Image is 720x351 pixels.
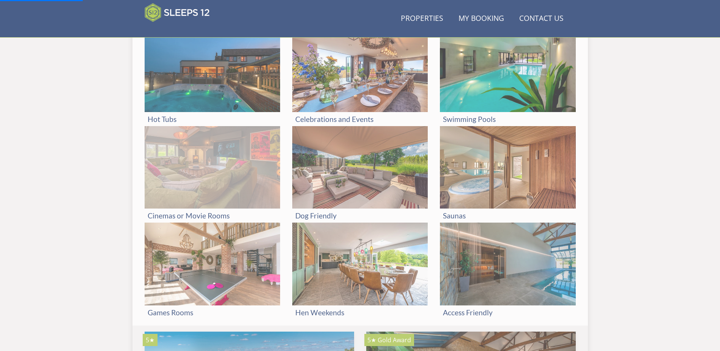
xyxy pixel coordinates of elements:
img: 'Swimming Pools' - Large Group Accommodation Holiday Ideas [440,29,575,112]
a: My Booking [455,10,507,27]
img: 'Hot Tubs' - Large Group Accommodation Holiday Ideas [145,29,280,112]
img: 'Celebrations and Events' - Large Group Accommodation Holiday Ideas [292,29,428,112]
img: 'Saunas' - Large Group Accommodation Holiday Ideas [440,126,575,209]
a: 'Celebrations and Events' - Large Group Accommodation Holiday Ideas Celebrations and Events [292,29,428,126]
span: Churchill 20 has a 5 star rating under the Quality in Tourism Scheme [367,336,376,344]
iframe: Customer reviews powered by Trustpilot [141,27,221,33]
a: 'Hot Tubs' - Large Group Accommodation Holiday Ideas Hot Tubs [145,29,280,126]
a: Contact Us [516,10,567,27]
h3: Access Friendly [443,308,572,316]
span: Churchill 20 has been awarded a Gold Award by Visit England [378,336,411,344]
h3: Cinemas or Movie Rooms [148,212,277,220]
a: 'Cinemas or Movie Rooms' - Large Group Accommodation Holiday Ideas Cinemas or Movie Rooms [145,126,280,223]
h3: Celebrations and Events [295,115,425,123]
a: 'Games Rooms' - Large Group Accommodation Holiday Ideas Games Rooms [145,223,280,319]
img: Sleeps 12 [145,3,210,22]
img: 'Cinemas or Movie Rooms' - Large Group Accommodation Holiday Ideas [145,126,280,209]
img: 'Dog Friendly' - Large Group Accommodation Holiday Ideas [292,126,428,209]
h3: Dog Friendly [295,212,425,220]
a: 'Dog Friendly' - Large Group Accommodation Holiday Ideas Dog Friendly [292,126,428,223]
a: 'Hen Weekends' - Large Group Accommodation Holiday Ideas Hen Weekends [292,223,428,319]
a: 'Swimming Pools' - Large Group Accommodation Holiday Ideas Swimming Pools [440,29,575,126]
h3: Games Rooms [148,308,277,316]
h3: Hen Weekends [295,308,425,316]
a: 'Saunas' - Large Group Accommodation Holiday Ideas Saunas [440,126,575,223]
img: 'Games Rooms' - Large Group Accommodation Holiday Ideas [145,223,280,305]
a: Properties [398,10,446,27]
a: 'Access Friendly' - Large Group Accommodation Holiday Ideas Access Friendly [440,223,575,319]
h3: Hot Tubs [148,115,277,123]
h3: Swimming Pools [443,115,572,123]
img: 'Hen Weekends' - Large Group Accommodation Holiday Ideas [292,223,428,305]
img: 'Access Friendly' - Large Group Accommodation Holiday Ideas [440,223,575,305]
h3: Saunas [443,212,572,220]
span: Hillydays has a 5 star rating under the Quality in Tourism Scheme [146,336,154,344]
